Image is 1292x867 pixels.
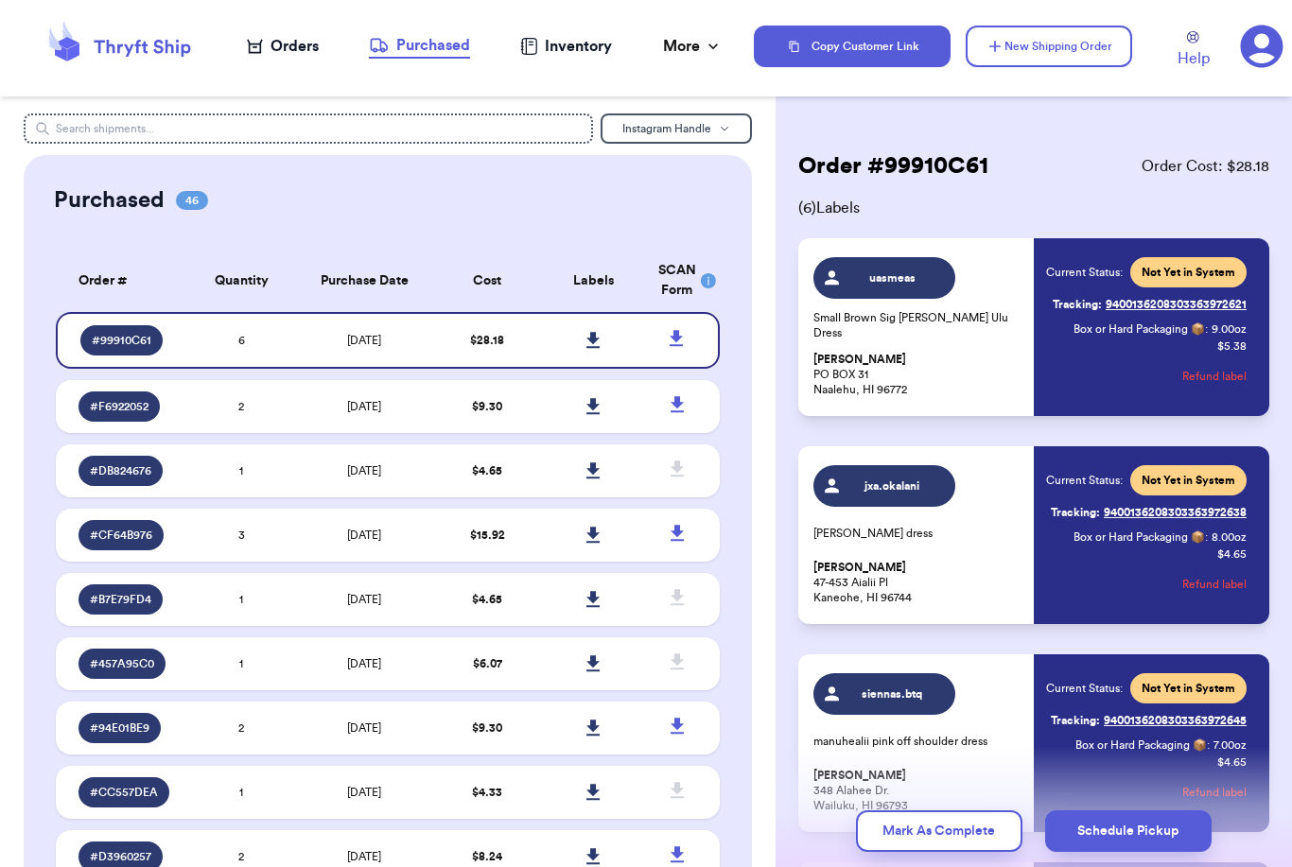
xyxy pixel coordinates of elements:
p: $ 4.65 [1217,754,1247,770]
span: : [1205,321,1208,337]
span: 1 [239,658,243,669]
span: Order Cost: $ 28.18 [1142,155,1269,178]
span: $ 15.92 [470,529,505,541]
span: [DATE] [347,658,381,669]
p: $ 4.65 [1217,546,1247,562]
span: Not Yet in System [1142,265,1235,280]
span: 1 [239,594,243,605]
button: Schedule Pickup [1045,810,1212,852]
span: # 99910C61 [92,333,151,348]
a: Tracking:9400136208303363972645 [1051,705,1247,736]
span: [DATE] [347,401,381,412]
span: $ 9.30 [472,401,502,412]
span: Not Yet in System [1142,473,1235,488]
p: [PERSON_NAME] dress [813,526,1022,541]
span: 1 [239,465,243,477]
span: Tracking: [1051,713,1100,728]
a: Tracking:9400136208303363972638 [1051,497,1247,528]
span: Box or Hard Packaging 📦 [1075,739,1207,751]
span: [DATE] [347,851,381,862]
span: Box or Hard Packaging 📦 [1074,531,1205,543]
button: Instagram Handle [601,113,752,144]
span: [DATE] [347,529,381,541]
th: Order # [56,250,188,312]
span: [PERSON_NAME] [813,769,906,783]
span: $ 4.65 [472,465,502,477]
h2: Order # 99910C61 [798,151,988,182]
span: [DATE] [347,594,381,605]
span: 3 [238,529,245,541]
button: Refund label [1182,564,1247,605]
span: Help [1178,47,1210,70]
span: Current Status: [1046,681,1123,696]
span: 7.00 oz [1213,737,1247,753]
span: $ 4.33 [472,787,502,798]
span: [PERSON_NAME] [813,353,906,367]
span: # F6922052 [90,399,148,414]
span: 8.00 oz [1212,529,1247,545]
span: ( 6 ) Labels [798,197,1269,219]
span: # B7E79FD4 [90,592,151,607]
p: $ 5.38 [1217,338,1247,354]
span: [DATE] [347,787,381,798]
span: $ 28.18 [470,335,504,346]
a: Purchased [369,34,470,59]
span: # CC557DEA [90,785,158,800]
span: : [1205,529,1208,545]
span: [DATE] [347,465,381,477]
span: $ 4.65 [472,594,502,605]
div: Purchased [369,34,470,57]
a: Tracking:9400136208303363972621 [1053,289,1247,320]
span: Current Status: [1046,265,1123,280]
input: Search shipments... [24,113,593,144]
span: $ 9.30 [472,722,502,734]
span: Instagram Handle [622,123,711,134]
span: 46 [176,191,208,210]
button: Refund label [1182,772,1247,813]
span: Tracking: [1053,297,1102,312]
th: Quantity [188,250,294,312]
span: Tracking: [1051,505,1100,520]
div: SCAN Form [658,261,697,301]
a: 1 [1240,25,1283,68]
span: : [1207,737,1210,753]
th: Labels [540,250,646,312]
p: PO BOX 31 Naalehu, HI 96772 [813,352,1022,397]
button: Refund label [1182,355,1247,397]
div: More [663,35,723,58]
span: [DATE] [347,722,381,734]
span: Not Yet in System [1142,681,1235,696]
button: Copy Customer Link [754,26,951,67]
th: Purchase Date [294,250,434,312]
span: 2 [238,401,244,412]
span: $ 6.07 [473,658,502,669]
span: uasmeas [847,270,937,286]
button: New Shipping Order [966,26,1132,67]
span: # CF64B976 [90,528,152,543]
p: 47-453 Aialii Pl Kaneohe, HI 96744 [813,560,1022,605]
th: Cost [434,250,540,312]
span: siennas.btq [847,686,937,702]
span: # 457A95C0 [90,656,154,671]
a: Help [1178,31,1210,70]
span: # 94E01BE9 [90,720,149,736]
span: 1 [239,787,243,798]
p: 348 Alahee Dr. Wailuku, HI 96793 [813,768,1022,813]
span: [PERSON_NAME] [813,561,906,575]
span: 6 [238,335,245,346]
span: 9.00 oz [1212,321,1247,337]
button: Mark As Complete [856,810,1022,852]
span: # DB824676 [90,463,151,478]
span: Current Status: [1046,473,1123,488]
span: # D3960257 [90,849,151,864]
p: manuhealii pink off shoulder dress [813,734,1022,749]
span: 2 [238,851,244,862]
a: Orders [247,35,319,58]
p: Small Brown Sig [PERSON_NAME] Ulu Dress [813,310,1022,340]
a: Inventory [520,35,612,58]
span: 2 [238,722,244,734]
span: $ 8.24 [472,851,502,862]
span: Box or Hard Packaging 📦 [1074,323,1205,335]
